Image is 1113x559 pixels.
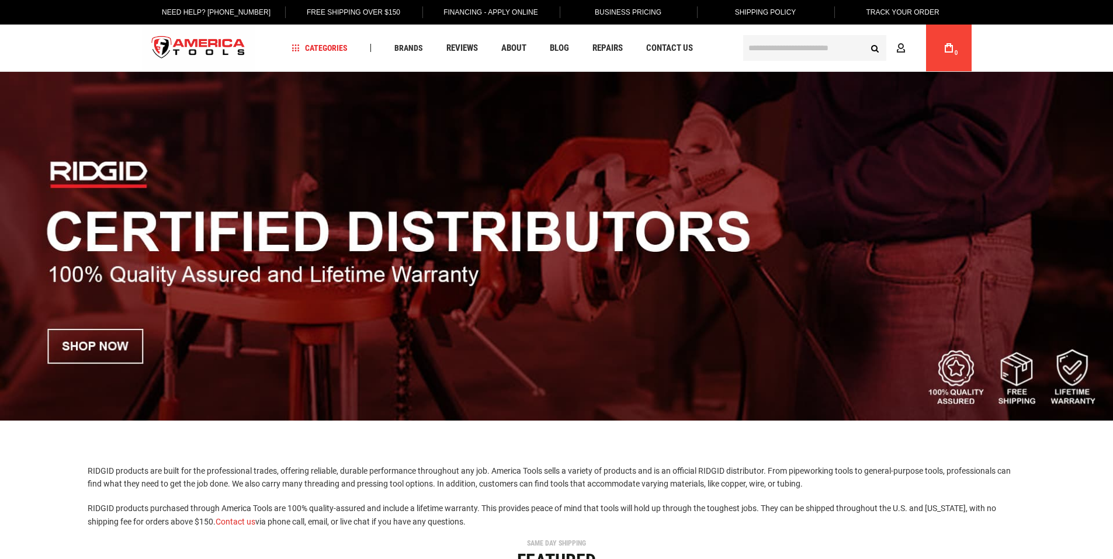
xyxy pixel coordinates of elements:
[292,44,348,52] span: Categories
[446,44,478,53] span: Reviews
[394,44,423,52] span: Brands
[142,26,255,70] a: store logo
[646,44,693,53] span: Contact Us
[938,25,960,71] a: 0
[88,464,1025,491] p: RIDGID products are built for the professional trades, offering reliable, durable performance thr...
[735,8,796,16] span: Shipping Policy
[142,26,255,70] img: America Tools
[545,40,574,56] a: Blog
[496,40,532,56] a: About
[389,40,428,56] a: Brands
[641,40,698,56] a: Contact Us
[864,37,886,59] button: Search
[139,540,975,547] div: SAME DAY SHIPPING
[441,40,483,56] a: Reviews
[501,44,526,53] span: About
[592,44,623,53] span: Repairs
[216,517,255,526] a: Contact us
[88,502,1025,528] p: RIDGID products purchased through America Tools are 100% quality-assured and include a lifetime w...
[550,44,569,53] span: Blog
[286,40,353,56] a: Categories
[955,50,958,56] span: 0
[587,40,628,56] a: Repairs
